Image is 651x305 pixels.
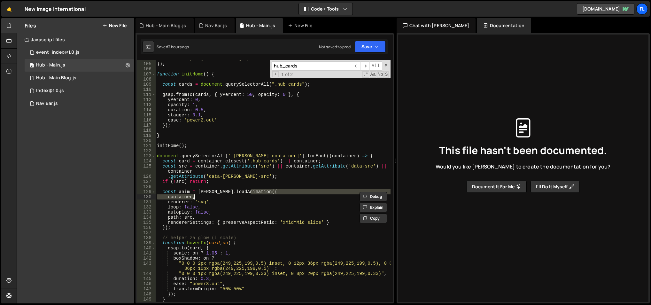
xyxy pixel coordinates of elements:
[370,71,376,78] span: CaseSensitive Search
[137,276,156,281] div: 145
[25,97,134,110] div: 15795/46513.js
[36,88,64,94] div: Index@1.0.js
[137,143,156,148] div: 121
[137,97,156,102] div: 112
[299,3,353,15] button: Code + Tools
[137,174,156,179] div: 126
[137,159,156,164] div: 124
[137,220,156,225] div: 135
[477,18,531,33] div: Documentation
[103,23,127,28] button: New File
[137,87,156,92] div: 110
[137,235,156,240] div: 138
[439,145,607,155] span: This file hasn't been documented.
[168,44,189,50] div: 3 hours ago
[137,251,156,256] div: 141
[137,194,156,199] div: 130
[25,59,134,72] div: 15795/46323.js
[137,82,156,87] div: 109
[137,189,156,194] div: 129
[577,3,634,15] a: [DOMAIN_NAME]
[137,246,156,251] div: 140
[137,107,156,113] div: 114
[531,181,580,193] button: I’ll do it myself
[362,71,369,78] span: RegExp Search
[360,192,387,201] button: Debug
[137,240,156,246] div: 139
[377,71,384,78] span: Whole Word Search
[352,61,361,71] span: ​
[246,22,275,29] div: Hub - Main.js
[25,22,36,29] h2: Files
[384,71,389,78] span: Search In Selection
[1,1,17,17] a: 🤙
[25,84,134,97] div: 15795/44313.js
[137,77,156,82] div: 108
[137,179,156,184] div: 127
[137,61,156,66] div: 105
[272,71,279,77] span: Toggle Replace mode
[137,113,156,118] div: 115
[137,271,156,276] div: 144
[137,118,156,123] div: 116
[137,225,156,230] div: 136
[319,44,351,50] div: Not saved to prod
[137,205,156,210] div: 132
[137,184,156,189] div: 128
[137,66,156,72] div: 106
[25,46,134,59] div: 15795/42190.js
[137,148,156,153] div: 122
[397,18,476,33] div: Chat with [PERSON_NAME]
[279,72,295,77] span: 1 of 2
[205,22,227,29] div: Nav Bar.js
[137,210,156,215] div: 133
[360,203,387,212] button: Explain
[137,164,156,174] div: 125
[17,33,134,46] div: Javascript files
[288,22,315,29] div: New File
[137,123,156,128] div: 117
[137,230,156,235] div: 137
[137,102,156,107] div: 113
[137,92,156,97] div: 111
[137,138,156,143] div: 120
[36,62,65,68] div: Hub - Main.js
[360,61,369,71] span: ​
[360,214,387,223] button: Copy
[355,41,386,52] button: Save
[636,3,648,15] a: Fl
[137,153,156,159] div: 123
[36,101,58,106] div: Nav Bar.js
[137,199,156,205] div: 131
[137,281,156,286] div: 146
[25,72,134,84] div: 15795/46353.js
[137,286,156,292] div: 147
[369,61,382,71] span: Alt-Enter
[467,181,527,193] button: Document it for me
[137,72,156,77] div: 107
[137,256,156,261] div: 142
[146,22,186,29] div: Hub - Main Blog.js
[272,61,352,71] input: Search for
[137,261,156,271] div: 143
[25,5,86,13] div: New Image International
[137,292,156,297] div: 148
[30,63,34,68] span: 2
[137,297,156,302] div: 149
[36,75,76,81] div: Hub - Main Blog.js
[157,44,189,50] div: Saved
[137,133,156,138] div: 119
[36,50,80,55] div: event_index@1.0.js
[137,128,156,133] div: 118
[436,163,610,170] span: Would you like [PERSON_NAME] to create the documentation for you?
[137,215,156,220] div: 134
